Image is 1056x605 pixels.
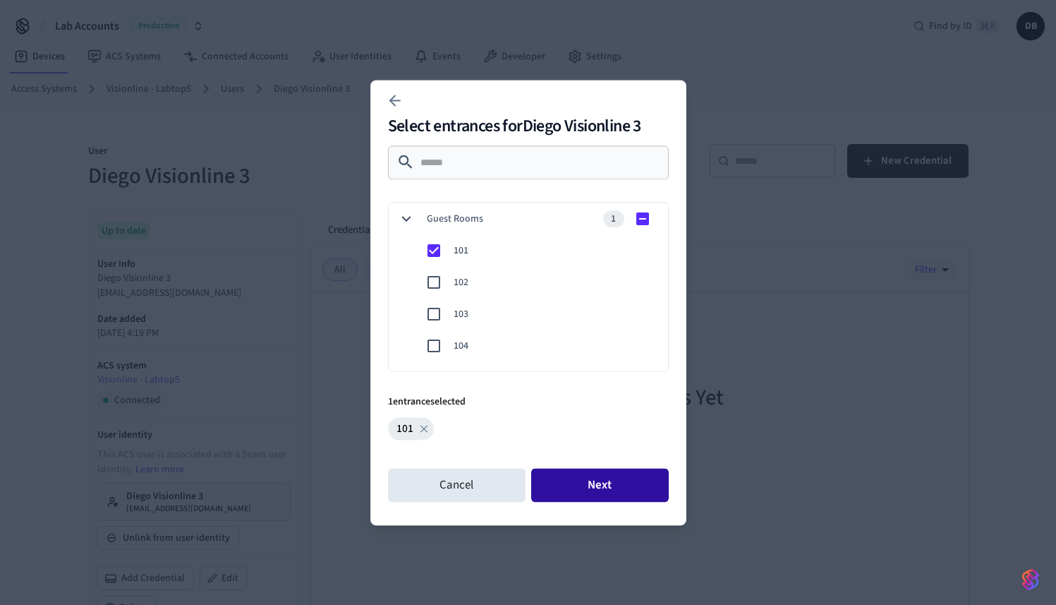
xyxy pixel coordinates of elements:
span: 101 [454,243,657,258]
span: 105 [454,370,657,385]
div: 101 [383,234,668,266]
img: SeamLogoGradient.69752ec5.svg [1022,568,1039,591]
span: 102 [454,275,657,289]
span: Guest Rooms [427,211,604,226]
div: 101 [388,417,434,440]
p: 1 entrance selected [388,394,669,409]
div: 104 [383,330,668,361]
button: Cancel [388,468,526,502]
span: 103 [454,306,657,321]
div: 102 [383,266,668,298]
div: 103 [383,298,668,330]
span: 1 [605,211,621,226]
span: 101 [388,420,422,437]
button: Next [531,468,669,502]
div: 105 [383,361,668,393]
div: Guest Rooms1 [383,203,668,234]
span: 104 [454,338,657,353]
h2: Select entrances for Diego Visionline 3 [388,117,669,134]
